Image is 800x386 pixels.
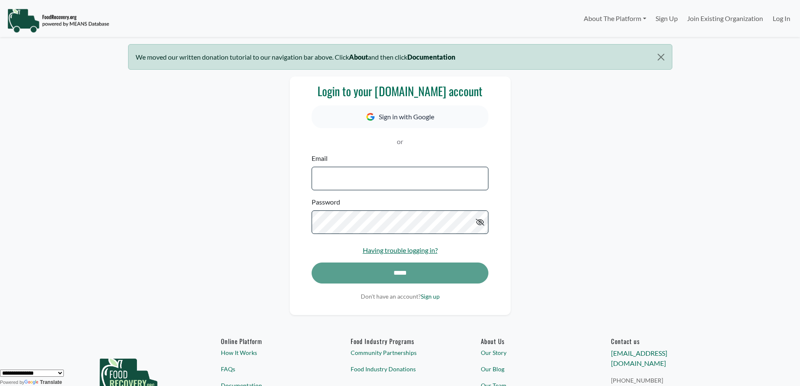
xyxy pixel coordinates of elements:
h6: Contact us [611,337,709,345]
img: Google Icon [366,113,375,121]
a: Having trouble logging in? [363,246,438,254]
label: Email [312,153,328,163]
a: Community Partnerships [351,348,449,357]
a: Sign up [421,293,440,300]
h6: Online Platform [221,337,319,345]
a: Sign Up [651,10,682,27]
a: Our Blog [481,365,579,373]
p: Don't have an account? [312,292,488,301]
img: NavigationLogo_FoodRecovery-91c16205cd0af1ed486a0f1a7774a6544ea792ac00100771e7dd3ec7c0e58e41.png [7,8,109,33]
b: Documentation [407,53,455,61]
a: About Us [481,337,579,345]
label: Password [312,197,340,207]
h3: Login to your [DOMAIN_NAME] account [312,84,488,98]
h6: Food Industry Programs [351,337,449,345]
a: Food Industry Donations [351,365,449,373]
b: About [349,53,368,61]
button: Sign in with Google [312,105,488,128]
a: About The Platform [579,10,650,27]
a: [EMAIL_ADDRESS][DOMAIN_NAME] [611,349,667,367]
a: Join Existing Organization [682,10,768,27]
a: FAQs [221,365,319,373]
p: or [312,137,488,147]
a: Translate [24,379,62,385]
button: Close [650,45,671,70]
a: Our Story [481,348,579,357]
a: Log In [768,10,795,27]
a: How It Works [221,348,319,357]
div: We moved our written donation tutorial to our navigation bar above. Click and then click [128,44,672,70]
img: Google Translate [24,380,40,386]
